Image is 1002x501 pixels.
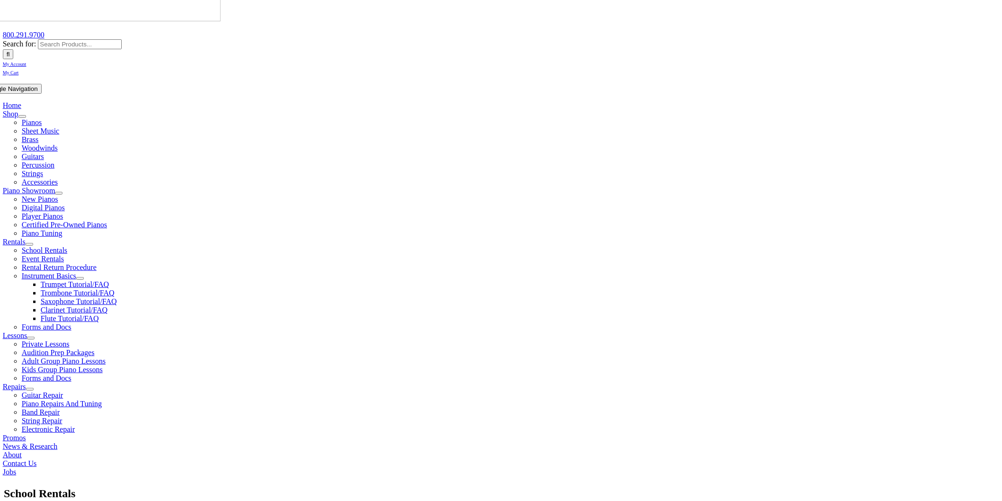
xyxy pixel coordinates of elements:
[22,221,107,229] a: Certified Pre-Owned Pianos
[3,101,21,109] a: Home
[3,70,19,75] span: My Cart
[41,297,117,305] a: Saxophone Tutorial/FAQ
[22,212,63,220] a: Player Pianos
[3,31,45,39] a: 800.291.9700
[41,280,109,288] a: Trumpet Tutorial/FAQ
[3,40,36,48] span: Search for:
[26,388,34,391] button: Open submenu of Repairs
[3,110,18,118] a: Shop
[18,115,26,118] button: Open submenu of Shop
[22,127,60,135] a: Sheet Music
[22,425,75,433] a: Electronic Repair
[3,49,14,59] input: Search
[22,144,58,152] a: Woodwinds
[3,459,37,467] a: Contact Us
[41,289,115,297] a: Trombone Tutorial/FAQ
[22,391,63,399] a: Guitar Repair
[22,118,42,126] a: Pianos
[76,277,84,280] button: Open submenu of Instrument Basics
[22,340,70,348] a: Private Lessons
[22,170,43,178] a: Strings
[22,263,97,271] a: Rental Return Procedure
[38,39,122,49] input: Search Products...
[22,255,64,263] a: Event Rentals
[22,357,106,365] a: Adult Group Piano Lessons
[22,408,60,416] a: Band Repair
[26,243,33,246] button: Open submenu of Rentals
[41,314,99,322] a: Flute Tutorial/FAQ
[3,187,55,195] a: Piano Showroom
[3,331,27,340] a: Lessons
[55,192,63,195] button: Open submenu of Piano Showroom
[3,468,16,476] a: Jobs
[22,135,39,143] a: Brass
[22,229,63,237] a: Piano Tuning
[22,272,76,280] a: Instrument Basics
[3,434,26,442] a: Promos
[22,152,44,161] a: Guitars
[22,204,65,212] a: Digital Pianos
[3,238,26,246] a: Rentals
[22,417,63,425] a: String Repair
[3,442,58,450] a: News & Research
[22,195,58,203] a: New Pianos
[3,383,26,391] a: Repairs
[22,400,102,408] a: Piano Repairs And Tuning
[3,62,27,67] span: My Account
[22,366,103,374] a: Kids Group Piano Lessons
[22,323,72,331] a: Forms and Docs
[22,349,95,357] a: Audition Prep Packages
[3,59,27,67] a: My Account
[22,161,54,169] span: Percussion
[22,178,58,186] a: Accessories
[41,306,108,314] a: Clarinet Tutorial/FAQ
[22,246,67,254] a: School Rentals
[22,374,72,382] a: Forms and Docs
[3,451,22,459] a: About
[27,337,35,340] button: Open submenu of Lessons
